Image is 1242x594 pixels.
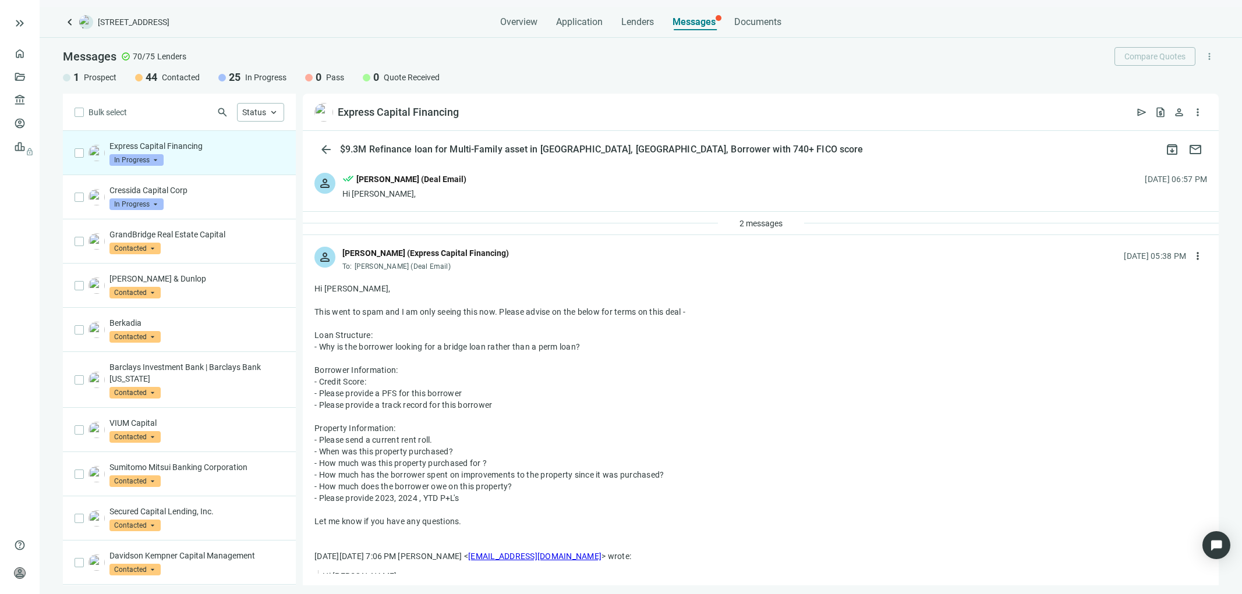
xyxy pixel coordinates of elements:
[89,466,105,482] img: 51bf7309-c43e-4b21-845f-5c091e243190
[14,567,26,579] span: person
[556,16,603,28] span: Application
[98,16,169,28] span: [STREET_ADDRESS]
[84,72,116,83] span: Prospect
[89,278,105,294] img: 976958f2-54fb-402b-8842-b76a7345fd8d
[89,233,105,250] img: 64d79f69-17b3-4dbf-9ef3-8d7a442c7193
[373,70,379,84] span: 0
[79,15,93,29] img: deal-logo
[734,16,781,28] span: Documents
[109,229,284,240] p: GrandBridge Real Estate Capital
[319,143,333,156] span: arrow_back
[14,539,26,551] span: help
[63,15,77,29] a: keyboard_arrow_left
[384,72,440,83] span: Quote Received
[109,564,161,575] span: Contacted
[109,273,284,284] p: [PERSON_NAME] & Dunlop
[342,173,354,188] span: done_all
[318,176,332,190] span: person
[739,219,783,228] span: 2 messages
[1114,47,1195,66] button: Compare Quotes
[121,52,130,61] span: check_circle
[1192,106,1204,118] span: more_vert
[89,554,105,571] img: 20853132-ab87-4dee-9ce0-fef1f73366cf
[109,243,161,254] span: Contacted
[355,262,451,271] span: [PERSON_NAME] (Deal Email)
[13,16,27,30] button: keyboard_double_arrow_right
[356,173,466,186] div: [PERSON_NAME] (Deal Email)
[109,184,284,196] p: Cressida Capital Corp
[157,51,186,62] span: Lenders
[268,107,279,118] span: keyboard_arrow_up
[89,372,105,388] img: c1c94748-0463-41cd-98e2-4d767889c539
[109,361,284,385] p: Barclays Investment Bank | Barclays Bank [US_STATE]
[89,510,105,527] img: 3603bee2-5e1d-4da7-9dca-4dfc5a4f64f2
[1145,173,1207,186] div: [DATE] 06:57 PM
[245,72,286,83] span: In Progress
[730,214,792,233] button: 2 messages
[242,108,266,117] span: Status
[109,461,284,473] p: Sumitomo Mitsui Banking Corporation
[1155,106,1166,118] span: request_quote
[162,72,200,83] span: Contacted
[342,247,509,259] div: [PERSON_NAME] (Express Capital Financing)
[338,105,459,119] div: Express Capital Financing
[109,431,161,443] span: Contacted
[1173,106,1185,118] span: person
[89,106,127,119] span: Bulk select
[229,70,240,84] span: 25
[1170,103,1188,122] button: person
[109,198,164,210] span: In Progress
[621,16,654,28] span: Lenders
[1188,143,1202,156] span: mail
[109,140,284,152] p: Express Capital Financing
[318,250,332,264] span: person
[89,322,105,338] img: c5b2b413-f7c1-4871-9b52-226f584b3ea8
[89,145,105,161] img: 22237710-b25b-450e-af49-e651eca25a82
[217,106,228,118] span: search
[89,422,105,438] img: 6ee3760a-6f1b-4357-aff7-af6f64b83111
[342,262,509,271] div: To:
[314,103,333,122] img: 22237710-b25b-450e-af49-e651eca25a82
[73,70,79,84] span: 1
[1204,51,1215,62] span: more_vert
[109,154,164,166] span: In Progress
[1192,250,1204,262] span: more_vert
[316,70,321,84] span: 0
[326,72,344,83] span: Pass
[1133,103,1151,122] button: send
[109,287,161,298] span: Contacted
[109,550,284,561] p: Davidson Kempner Capital Management
[109,506,284,517] p: Secured Capital Lending, Inc.
[109,331,161,343] span: Contacted
[1188,103,1207,122] button: more_vert
[314,138,338,161] button: arrow_back
[1184,138,1207,161] button: mail
[1136,106,1148,118] span: send
[1124,250,1186,262] div: [DATE] 05:38 PM
[133,51,155,62] span: 70/75
[1188,247,1207,265] button: more_vert
[109,475,161,487] span: Contacted
[1160,138,1184,161] button: archive
[500,16,537,28] span: Overview
[146,70,157,84] span: 44
[673,16,716,27] span: Messages
[338,144,865,155] div: $9.3M Refinance loan for Multi-Family asset in [GEOGRAPHIC_DATA], [GEOGRAPHIC_DATA], Borrower wit...
[109,387,161,399] span: Contacted
[89,189,105,205] img: 4db5d540-bb29-4fa6-87c3-a6bf3c0efca8
[109,520,161,531] span: Contacted
[1165,143,1179,156] span: archive
[342,188,466,200] div: Hi [PERSON_NAME],
[63,49,116,63] span: Messages
[109,317,284,329] p: Berkadia
[1200,47,1219,66] button: more_vert
[109,417,284,429] p: VIUM Capital
[1202,531,1230,559] div: Open Intercom Messenger
[1151,103,1170,122] button: request_quote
